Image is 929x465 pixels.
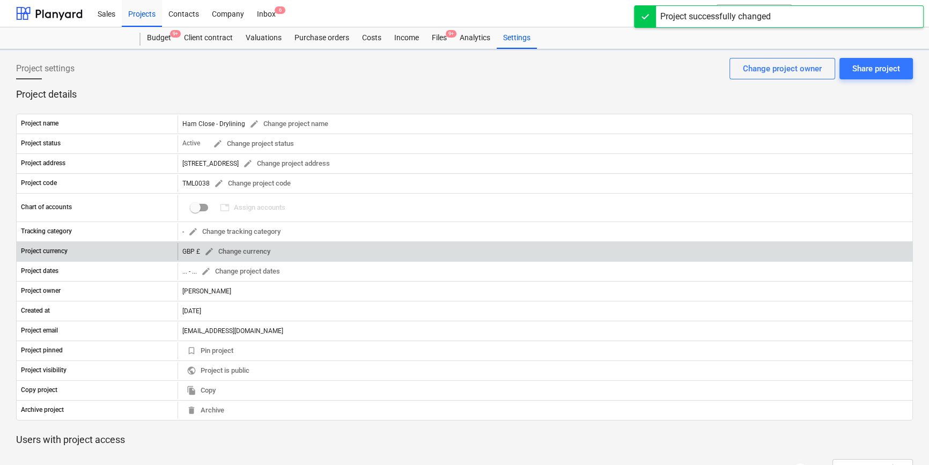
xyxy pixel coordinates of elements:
[187,386,196,395] span: file_copy
[210,175,295,192] button: Change project code
[178,283,912,300] div: [PERSON_NAME]
[21,346,63,355] p: Project pinned
[497,27,537,49] a: Settings
[743,62,822,76] div: Change project owner
[213,138,294,150] span: Change project status
[182,175,295,192] div: TML0038
[275,6,285,14] span: 6
[187,366,196,375] span: public
[245,116,333,132] button: Change project name
[288,27,356,49] a: Purchase orders
[249,118,328,130] span: Change project name
[182,247,200,255] span: GBP £
[201,267,211,276] span: edit
[182,382,220,399] button: Copy
[21,227,72,236] p: Tracking category
[239,156,334,172] button: Change project address
[204,246,270,258] span: Change currency
[16,433,913,446] p: Users with project access
[182,139,200,148] p: Active
[21,247,68,256] p: Project currency
[453,27,497,49] a: Analytics
[21,366,67,375] p: Project visibility
[182,363,254,379] button: Project is public
[197,263,284,280] button: Change project dates
[187,404,224,417] span: Archive
[243,159,253,168] span: edit
[21,179,57,188] p: Project code
[182,156,334,172] div: [STREET_ADDRESS]
[204,247,214,256] span: edit
[182,402,228,419] button: Archive
[188,227,198,237] span: edit
[187,346,196,356] span: bookmark_border
[239,27,288,49] a: Valuations
[182,343,238,359] button: Pin project
[249,119,259,129] span: edit
[214,178,291,190] span: Change project code
[214,179,224,188] span: edit
[16,62,75,75] span: Project settings
[187,385,216,397] span: Copy
[21,203,72,212] p: Chart of accounts
[182,116,333,132] div: Ham Close - Drylining
[188,226,281,238] span: Change tracking category
[178,302,912,320] div: [DATE]
[170,30,181,38] span: 9+
[178,27,239,49] a: Client contract
[388,27,425,49] a: Income
[21,139,61,148] p: Project status
[213,139,223,149] span: edit
[21,326,58,335] p: Project email
[178,322,912,339] div: [EMAIL_ADDRESS][DOMAIN_NAME]
[187,365,249,377] span: Project is public
[187,405,196,415] span: delete
[446,30,456,38] span: 9+
[141,27,178,49] div: Budget
[21,119,58,128] p: Project name
[852,62,900,76] div: Share project
[425,27,453,49] a: Files9+
[21,386,57,395] p: Copy project
[21,405,64,415] p: Archive project
[184,224,285,240] button: Change tracking category
[243,158,330,170] span: Change project address
[21,306,50,315] p: Created at
[839,58,913,79] button: Share project
[660,10,771,23] div: Project successfully changed
[21,286,61,296] p: Project owner
[187,345,233,357] span: Pin project
[141,27,178,49] a: Budget9+
[209,136,298,152] button: Change project status
[729,58,835,79] button: Change project owner
[356,27,388,49] a: Costs
[16,88,913,101] p: Project details
[182,224,285,240] div: -
[201,265,280,278] span: Change project dates
[425,27,453,49] div: Files
[21,267,58,276] p: Project dates
[182,268,197,275] div: ... - ...
[21,159,65,168] p: Project address
[875,414,929,465] iframe: Chat Widget
[200,243,275,260] button: Change currency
